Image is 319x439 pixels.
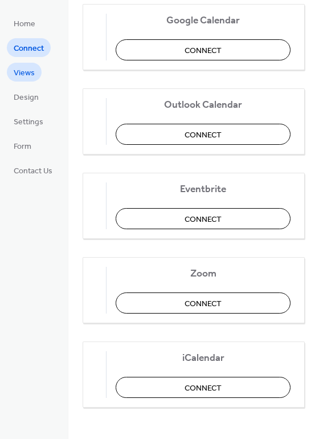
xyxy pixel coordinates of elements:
[116,184,291,196] span: Eventbrite
[116,15,291,27] span: Google Calendar
[116,377,291,398] button: Connect
[14,165,52,177] span: Contact Us
[7,136,38,155] a: Form
[14,18,35,30] span: Home
[7,87,46,106] a: Design
[7,38,51,57] a: Connect
[14,92,39,104] span: Design
[185,45,222,57] span: Connect
[14,67,35,79] span: Views
[14,43,44,55] span: Connect
[7,112,50,131] a: Settings
[7,161,59,180] a: Contact Us
[14,141,31,153] span: Form
[116,268,291,280] span: Zoom
[7,63,42,82] a: Views
[116,208,291,229] button: Connect
[185,298,222,310] span: Connect
[116,292,291,314] button: Connect
[116,124,291,145] button: Connect
[116,39,291,60] button: Connect
[185,214,222,226] span: Connect
[185,383,222,395] span: Connect
[7,14,42,32] a: Home
[116,352,291,364] span: iCalendar
[14,116,43,128] span: Settings
[185,129,222,141] span: Connect
[116,99,291,111] span: Outlook Calendar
